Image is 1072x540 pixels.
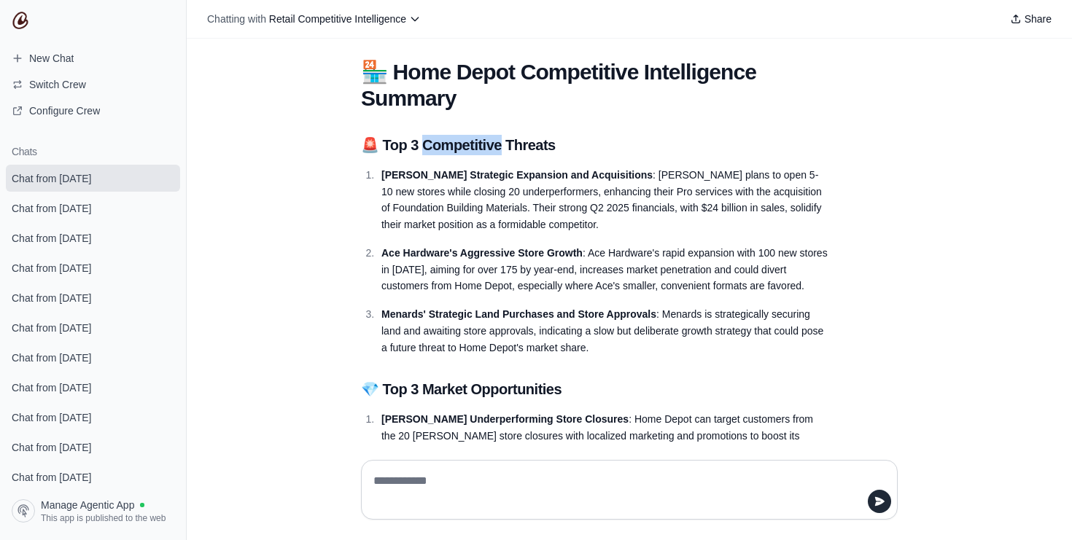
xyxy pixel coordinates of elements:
span: Chat from [DATE] [12,291,91,305]
img: CrewAI Logo [12,12,29,29]
a: Chat from [DATE] [6,374,180,401]
span: Chat from [DATE] [12,440,91,455]
strong: Menards' Strategic Land Purchases and Store Approvals [381,308,656,320]
a: Chat from [DATE] [6,284,180,311]
a: New Chat [6,47,180,70]
a: Manage Agentic App This app is published to the web [6,493,180,528]
span: This app is published to the web [41,512,166,524]
span: New Chat [29,51,74,66]
span: Chat from [DATE] [12,380,91,395]
span: Chat from [DATE] [12,171,91,186]
a: Chat from [DATE] [6,165,180,192]
h2: 💎 Top 3 Market Opportunities [361,379,828,399]
h1: 🏪 Home Depot Competitive Intelligence Summary [361,59,828,111]
button: Share [1004,9,1057,29]
a: Chat from [DATE] [6,314,180,341]
span: Chatting with [207,12,266,26]
p: : Home Depot can target customers from the 20 [PERSON_NAME] store closures with localized marketi... [381,411,828,461]
span: Chat from [DATE] [12,231,91,246]
a: Configure Crew [6,99,180,122]
span: Chat from [DATE] [12,351,91,365]
h2: 🚨 Top 3 Competitive Threats [361,135,828,155]
span: Chat from [DATE] [12,261,91,275]
span: Retail Competitive Intelligence [269,13,406,25]
a: Chat from [DATE] [6,404,180,431]
a: Chat from [DATE] [6,254,180,281]
a: Chat from [DATE] [6,344,180,371]
button: Chatting with Retail Competitive Intelligence [201,9,427,29]
button: Switch Crew [6,73,180,96]
strong: Ace Hardware's Aggressive Store Growth [381,247,583,259]
strong: [PERSON_NAME] Strategic Expansion and Acquisitions [381,169,653,181]
p: : Menards is strategically securing land and awaiting store approvals, indicating a slow but deli... [381,306,828,356]
span: Chat from [DATE] [12,470,91,485]
p: : Ace Hardware's rapid expansion with 100 new stores in [DATE], aiming for over 175 by year-end, ... [381,245,828,294]
span: Switch Crew [29,77,86,92]
a: Chat from [DATE] [6,224,180,251]
span: Manage Agentic App [41,498,134,512]
a: Chat from [DATE] [6,434,180,461]
span: Configure Crew [29,103,100,118]
strong: [PERSON_NAME] Underperforming Store Closures [381,413,629,425]
a: Chat from [DATE] [6,463,180,490]
p: : [PERSON_NAME] plans to open 5-10 new stores while closing 20 underperformers, enhancing their P... [381,167,828,233]
span: Chat from [DATE] [12,410,91,425]
span: Chat from [DATE] [12,321,91,335]
span: Chat from [DATE] [12,201,91,216]
span: Share [1025,12,1052,26]
a: Chat from [DATE] [6,195,180,222]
